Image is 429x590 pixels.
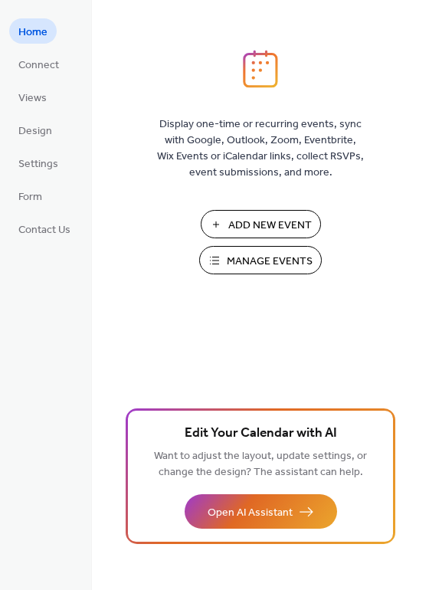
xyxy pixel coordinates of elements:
button: Manage Events [199,246,322,274]
span: Display one-time or recurring events, sync with Google, Outlook, Zoom, Eventbrite, Wix Events or ... [157,116,364,181]
a: Design [9,117,61,143]
a: Connect [9,51,68,77]
span: Edit Your Calendar with AI [185,423,337,444]
span: Add New Event [228,218,312,234]
a: Settings [9,150,67,175]
span: Contact Us [18,222,70,238]
span: Design [18,123,52,139]
span: Open AI Assistant [208,505,293,521]
span: Form [18,189,42,205]
a: Home [9,18,57,44]
img: logo_icon.svg [243,50,278,88]
button: Open AI Assistant [185,494,337,529]
span: Connect [18,57,59,74]
button: Add New Event [201,210,321,238]
span: Manage Events [227,254,313,270]
a: Contact Us [9,216,80,241]
span: Home [18,25,47,41]
a: Views [9,84,56,110]
span: Views [18,90,47,107]
span: Settings [18,156,58,172]
span: Want to adjust the layout, update settings, or change the design? The assistant can help. [154,446,367,483]
a: Form [9,183,51,208]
